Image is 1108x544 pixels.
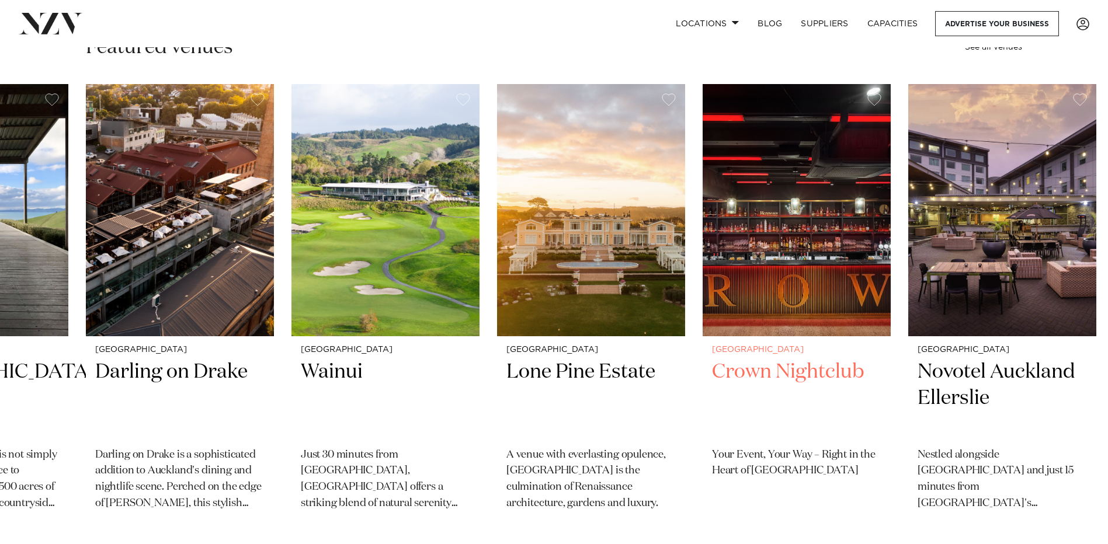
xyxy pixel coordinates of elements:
p: A venue with everlasting opulence, [GEOGRAPHIC_DATA] is the culmination of Renaissance architectu... [506,447,676,512]
a: SUPPLIERS [791,11,857,36]
h2: Darling on Drake [95,359,265,438]
p: Your Event, Your Way – Right in the Heart of [GEOGRAPHIC_DATA] [712,447,881,480]
img: nzv-logo.png [19,13,82,34]
h2: Novotel Auckland Ellerslie [918,359,1087,438]
p: Just 30 minutes from [GEOGRAPHIC_DATA], [GEOGRAPHIC_DATA] offers a striking blend of natural sere... [301,447,470,512]
small: [GEOGRAPHIC_DATA] [301,346,470,354]
a: Locations [666,11,748,36]
h2: Featured venues [86,34,233,61]
h2: Wainui [301,359,470,438]
h2: Lone Pine Estate [506,359,676,438]
a: Capacities [858,11,928,36]
small: [GEOGRAPHIC_DATA] [506,346,676,354]
small: [GEOGRAPHIC_DATA] [95,346,265,354]
small: [GEOGRAPHIC_DATA] [918,346,1087,354]
p: Nestled alongside [GEOGRAPHIC_DATA] and just 15 minutes from [GEOGRAPHIC_DATA]'s [GEOGRAPHIC_DATA... [918,447,1087,512]
a: BLOG [748,11,791,36]
small: [GEOGRAPHIC_DATA] [712,346,881,354]
p: Darling on Drake is a sophisticated addition to Auckland's dining and nightlife scene. Perched on... [95,447,265,512]
img: Aerial view of Darling on Drake [86,84,274,336]
h2: Crown Nightclub [712,359,881,438]
a: Advertise your business [935,11,1059,36]
a: See all venues [965,43,1022,51]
